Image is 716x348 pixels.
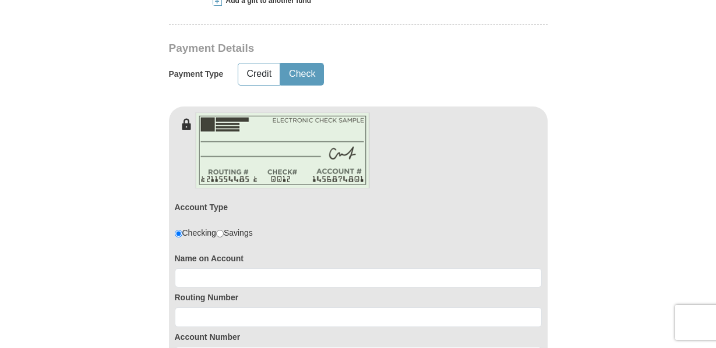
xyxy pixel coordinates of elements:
label: Routing Number [175,292,542,303]
label: Account Type [175,201,228,213]
h3: Payment Details [169,42,466,55]
button: Check [281,63,323,85]
img: check-en.png [195,112,370,189]
label: Account Number [175,331,542,343]
button: Credit [238,63,280,85]
h5: Payment Type [169,69,224,79]
label: Name on Account [175,253,542,264]
div: Checking Savings [175,227,253,239]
